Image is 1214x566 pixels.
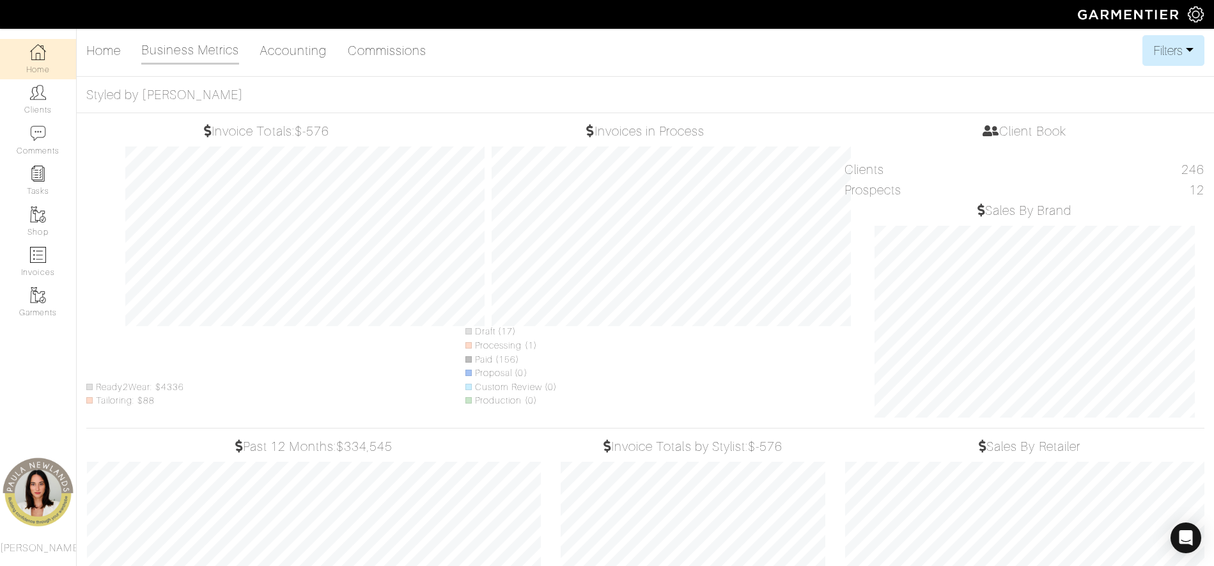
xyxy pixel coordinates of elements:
[30,125,46,141] img: comment-icon-a0a6a9ef722e966f86d9cbdc48e553b5cf19dbc54f86b18d962a5391bc8f6eb6.png
[30,207,46,223] img: garments-icon-b7da505a4dc4fd61783c78ac3ca0ef83fa9d6f193b1c9dc38574b1d14d53ca28.png
[295,124,329,138] span: $-576
[1171,523,1201,553] div: Open Intercom Messenger
[844,123,1204,139] h5: Client Book
[86,381,184,395] li: Ready2Wear: $4336
[30,166,46,182] img: reminder-icon-8004d30b9f0a5d33ae49ab947aed9ed385cf756f9e5892f1edd6e32f2345188e.png
[465,394,557,408] li: Production (0)
[465,381,557,395] li: Custom Review (0)
[465,366,557,381] li: Proposal (0)
[260,38,327,63] a: Accounting
[1142,35,1204,66] button: Filters
[86,87,1204,102] h5: Styled by [PERSON_NAME]
[348,38,427,63] a: Commissions
[561,439,825,454] h5: Invoice Totals by Stylist:
[748,439,782,453] span: $-576
[1181,162,1204,177] div: 246
[1071,3,1188,26] img: garmentier-logo-header-white-b43fb05a5012e4ada735d5af1a66efaba907eab6374d6393d1fbf88cb4ef424d.png
[86,38,121,63] a: Home
[86,394,184,408] li: Tailoring: $88
[30,84,46,100] img: clients-icon-6bae9207a08558b7cb47a8932f037763ab4055f8c8b6bfacd5dc20c3e0201464.png
[465,325,557,339] li: Draft (17)
[30,247,46,263] img: orders-icon-0abe47150d42831381b5fb84f609e132dff9fe21cb692f30cb5eec754e2cba89.png
[844,162,1204,177] h5: Clients
[845,439,1204,454] h5: Sales By Retailer
[336,439,393,453] span: $334,545
[30,44,46,60] img: dashboard-icon-dbcd8f5a0b271acd01030246c82b418ddd0df26cd7fceb0bd07c9910d44c42f6.png
[30,287,46,303] img: garments-icon-b7da505a4dc4fd61783c78ac3ca0ef83fa9d6f193b1c9dc38574b1d14d53ca28.png
[466,123,825,139] h5: Invoices in Process
[141,37,239,65] a: Business Metrics
[87,439,541,454] h5: Past 12 Months:
[844,203,1204,218] h5: Sales By Brand
[465,353,557,367] li: Paid (156)
[1189,182,1204,198] div: 12
[1188,6,1204,22] img: gear-icon-white-bd11855cb880d31180b6d7d6211b90ccbf57a29d726f0c71d8c61bd08dd39cc2.png
[844,182,1204,198] h5: Prospects
[87,123,446,139] h5: Invoice Totals:
[465,339,557,353] li: Processing (1)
